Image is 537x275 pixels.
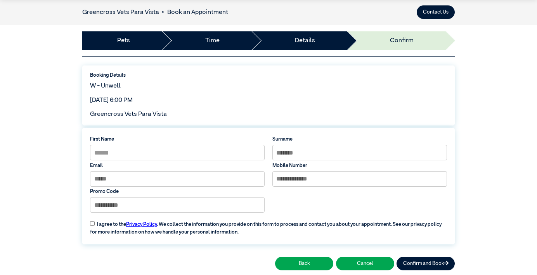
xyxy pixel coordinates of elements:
label: First Name [90,136,265,143]
a: Greencross Vets Para Vista [82,9,159,15]
li: Book an Appointment [159,8,228,17]
span: Greencross Vets Para Vista [90,111,167,117]
input: I agree to thePrivacy Policy. We collect the information you provide on this form to process and ... [90,221,95,226]
label: I agree to the . We collect the information you provide on this form to process and contact you a... [86,216,450,236]
label: Mobile Number [272,162,447,169]
nav: breadcrumb [82,8,228,17]
a: Details [295,36,315,45]
a: Pets [117,36,130,45]
button: Contact Us [417,5,455,19]
label: Surname [272,136,447,143]
button: Confirm and Book [397,257,455,270]
label: Promo Code [90,188,265,195]
a: Time [205,36,220,45]
a: Privacy Policy [126,222,157,227]
span: [DATE] 6:00 PM [90,97,133,103]
button: Cancel [336,257,394,270]
button: Back [275,257,333,270]
label: Email [90,162,265,169]
span: W - Unwell [90,83,121,89]
label: Booking Details [90,72,447,79]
